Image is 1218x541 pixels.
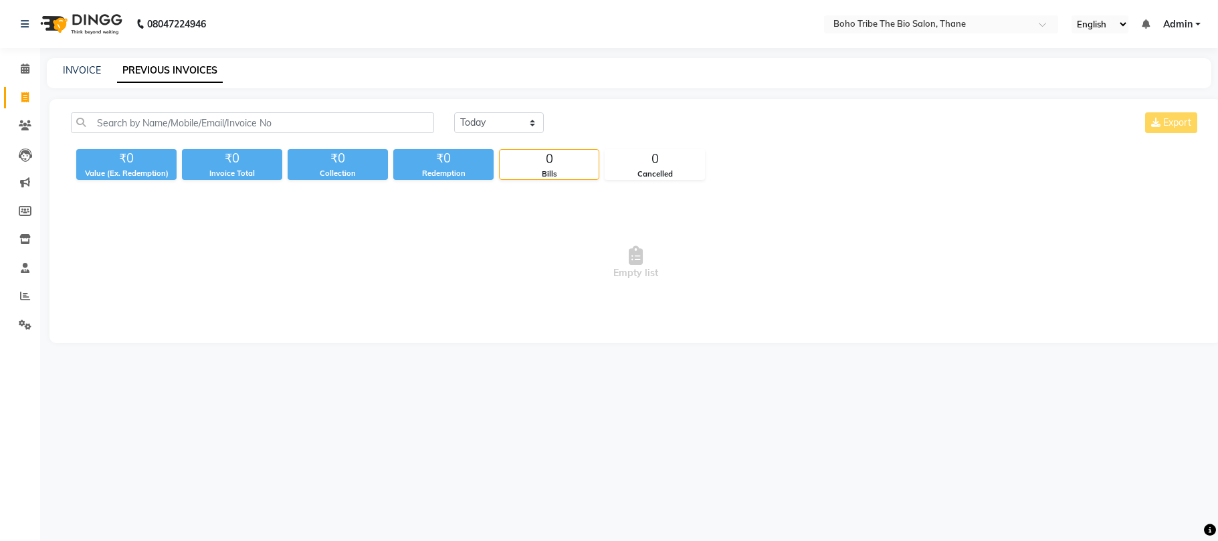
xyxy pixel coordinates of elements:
a: PREVIOUS INVOICES [117,59,223,83]
div: Cancelled [605,169,704,180]
div: ₹0 [288,149,388,168]
div: Redemption [393,168,494,179]
div: 0 [500,150,599,169]
span: Admin [1163,17,1193,31]
div: Collection [288,168,388,179]
div: ₹0 [76,149,177,168]
div: ₹0 [182,149,282,168]
b: 08047224946 [147,5,206,43]
div: 0 [605,150,704,169]
div: Bills [500,169,599,180]
span: Empty list [71,196,1200,330]
img: logo [34,5,126,43]
input: Search by Name/Mobile/Email/Invoice No [71,112,434,133]
div: ₹0 [393,149,494,168]
div: Value (Ex. Redemption) [76,168,177,179]
a: INVOICE [63,64,101,76]
div: Invoice Total [182,168,282,179]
